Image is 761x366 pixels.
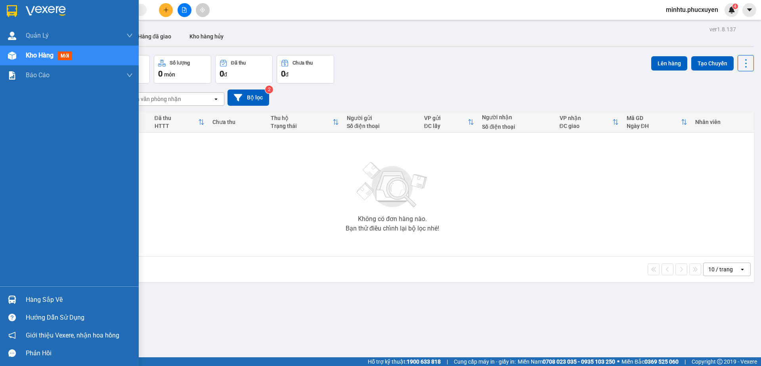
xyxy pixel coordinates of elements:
[277,55,334,84] button: Chưa thu0đ
[126,72,133,78] span: down
[454,357,516,366] span: Cung cấp máy in - giấy in:
[685,357,686,366] span: |
[347,123,416,129] div: Số điện thoại
[200,7,205,13] span: aim
[7,5,17,17] img: logo-vxr
[182,7,187,13] span: file-add
[746,6,753,13] span: caret-down
[281,69,285,78] span: 0
[189,33,224,40] span: Kho hàng hủy
[627,123,681,129] div: Ngày ĐH
[358,216,427,222] div: Không có đơn hàng nào.
[215,55,273,84] button: Đã thu0đ
[543,358,615,365] strong: 0708 023 035 - 0935 103 250
[26,330,119,340] span: Giới thiệu Vexere, nhận hoa hồng
[346,225,439,232] div: Bạn thử điều chỉnh lại bộ lọc nhé!
[126,32,133,39] span: down
[126,95,181,103] div: Chọn văn phòng nhận
[691,56,734,71] button: Tạo Chuyến
[26,294,133,306] div: Hàng sắp về
[353,157,432,213] img: svg+xml;base64,PHN2ZyBjbGFzcz0ibGlzdC1wbHVnX19zdmciIHhtbG5zPSJodHRwOi8vd3d3LnczLm9yZy8yMDAwL3N2Zy...
[627,115,681,121] div: Mã GD
[271,115,333,121] div: Thu hộ
[151,112,209,133] th: Toggle SortBy
[407,358,441,365] strong: 1900 633 818
[732,4,738,9] sup: 4
[424,115,468,121] div: VP gửi
[158,69,163,78] span: 0
[267,112,343,133] th: Toggle SortBy
[560,115,612,121] div: VP nhận
[196,3,210,17] button: aim
[178,3,191,17] button: file-add
[368,357,441,366] span: Hỗ trợ kỹ thuật:
[271,123,333,129] div: Trạng thái
[742,3,756,17] button: caret-down
[8,349,16,357] span: message
[617,360,620,363] span: ⚪️
[708,265,733,273] div: 10 / trang
[170,60,190,66] div: Số lượng
[164,71,175,78] span: món
[482,124,551,130] div: Số điện thoại
[482,114,551,120] div: Người nhận
[224,71,227,78] span: đ
[155,123,199,129] div: HTTT
[660,5,725,15] span: minhtu.phucxuyen
[560,123,612,129] div: ĐC giao
[57,51,72,60] span: mới
[26,312,133,324] div: Hướng dẫn sử dụng
[26,70,50,80] span: Báo cáo
[556,112,623,133] th: Toggle SortBy
[651,56,687,71] button: Lên hàng
[26,347,133,359] div: Phản hồi
[347,115,416,121] div: Người gửi
[424,123,468,129] div: ĐC lấy
[644,358,679,365] strong: 0369 525 060
[132,27,178,46] button: Hàng đã giao
[26,51,54,59] span: Kho hàng
[26,30,49,40] span: Quản Lý
[8,51,16,60] img: warehouse-icon
[8,32,16,40] img: warehouse-icon
[285,71,289,78] span: đ
[420,112,478,133] th: Toggle SortBy
[518,357,615,366] span: Miền Nam
[728,6,735,13] img: icon-new-feature
[163,7,169,13] span: plus
[8,295,16,304] img: warehouse-icon
[8,71,16,80] img: solution-icon
[623,112,691,133] th: Toggle SortBy
[220,69,224,78] span: 0
[734,4,736,9] span: 4
[154,55,211,84] button: Số lượng0món
[621,357,679,366] span: Miền Bắc
[739,266,746,273] svg: open
[8,314,16,321] span: question-circle
[8,332,16,339] span: notification
[159,3,173,17] button: plus
[709,25,736,34] div: ver 1.8.137
[155,115,199,121] div: Đã thu
[228,90,269,106] button: Bộ lọc
[717,359,723,364] span: copyright
[447,357,448,366] span: |
[212,119,263,125] div: Chưa thu
[695,119,750,125] div: Nhân viên
[213,96,219,102] svg: open
[231,60,246,66] div: Đã thu
[293,60,313,66] div: Chưa thu
[265,86,273,93] sup: 2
